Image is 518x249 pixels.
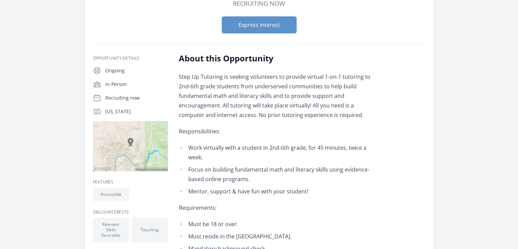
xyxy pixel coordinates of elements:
[93,179,168,185] h3: Features
[105,81,168,88] p: In-Person
[179,165,378,184] li: Focus on building fundamental math and literacy skills using evidence-based online programs.
[105,67,168,74] p: Ongoing
[105,94,168,101] p: Recruiting now
[132,218,168,242] li: Teaching
[179,72,378,120] p: Step Up Tutoring is seeking volunteers to provide virtual 1-on-1 tutoring to 2nd-6th grade studen...
[93,209,168,215] h3: Skills/Interests
[222,16,297,33] button: Express Interest
[93,188,129,201] li: Accessible
[179,232,378,241] li: Must reside in the [GEOGRAPHIC_DATA].
[179,53,378,64] h2: About this Opportunity
[93,218,129,242] li: Relevant Skills Desirable
[105,108,168,115] p: [US_STATE]
[179,187,378,196] li: Mentor, support & have fun with your student!
[179,219,378,229] li: Must be 18 or over.
[179,127,378,136] p: Responsibilities:
[93,121,168,171] img: Map
[179,203,378,213] p: Requirements:
[93,56,168,61] h3: Opportunity Details
[179,143,378,162] li: Work virtually with a student in 2nd-6th grade, for 45 minutes, twice a week.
